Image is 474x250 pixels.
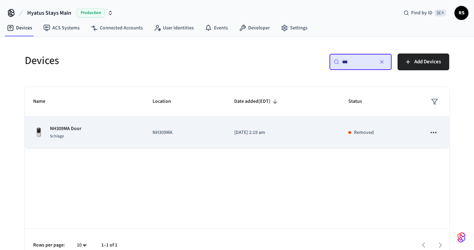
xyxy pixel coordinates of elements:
[33,242,65,249] p: Rows per page:
[27,9,71,17] span: Hyatus Stays Main
[398,7,452,19] div: Find by ID⌘ K
[1,22,38,34] a: Devices
[234,96,280,107] span: Date added(EDT)
[354,129,374,136] p: Removed
[25,87,449,149] table: sticky table
[50,133,64,139] span: Schlage
[148,22,199,34] a: User Identities
[234,129,332,136] p: [DATE] 2:19 am
[85,22,148,34] a: Connected Accounts
[411,9,432,16] span: Find by ID
[153,96,180,107] span: Location
[101,242,117,249] p: 1–1 of 1
[33,127,44,138] img: Yale Assure Touchscreen Wifi Smart Lock, Satin Nickel, Front
[33,96,54,107] span: Name
[398,53,449,70] button: Add Devices
[199,22,234,34] a: Events
[234,22,275,34] a: Developer
[348,96,371,107] span: Status
[38,22,85,34] a: ACS Systems
[77,8,105,17] span: Production
[50,125,81,133] p: NH309MA Door
[414,57,441,66] span: Add Devices
[457,232,466,243] img: SeamLogoGradient.69752ec5.svg
[275,22,313,34] a: Settings
[455,7,468,19] span: RS
[25,53,233,68] h5: Devices
[435,9,446,16] span: ⌘ K
[153,129,217,136] p: NH309MA
[454,6,468,20] button: RS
